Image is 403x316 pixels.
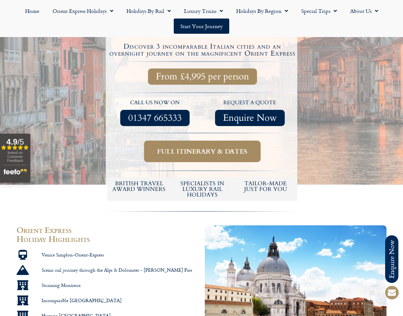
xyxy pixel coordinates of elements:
[108,43,296,57] h4: Discover 3 incomparable Italian cities and an overnight journey on the magnificent Orient Express
[18,3,46,19] a: Home
[344,3,385,19] a: About Us
[156,72,249,81] span: From £4,995 per person
[295,3,344,19] a: Special Trips
[237,181,294,192] h5: tailor-made just for you
[223,114,277,122] span: Enquire Now
[40,297,122,304] span: Incomparable [GEOGRAPHIC_DATA]
[120,3,177,19] a: Holidays by Rail
[40,252,104,258] span: Venice Simplon-Orient-Express
[40,267,192,273] span: Scenic rail journey through the Alps & Dolomites - [PERSON_NAME] Pass
[17,225,198,234] h2: Orient Express
[174,181,231,198] h6: Specialists in luxury rail holidays
[120,110,190,126] a: 01347 665333
[128,114,182,122] span: 01347 665333
[144,141,261,162] a: Full itinerary & dates
[206,99,294,107] p: request a quote
[177,3,230,19] a: Luxury Trains
[148,68,257,85] a: From £4,995 per person
[40,282,81,289] span: Stunning Montreux
[174,19,229,34] a: Start your Journey
[111,181,167,192] h5: British Travel Award winners
[111,99,199,107] p: call us now on
[3,3,400,34] nav: Menu
[17,234,198,243] h2: Holiday Highlights
[215,110,285,126] a: Enquire Now
[230,3,295,19] a: Holidays by Region
[46,3,120,19] a: Orient Express Holidays
[157,147,247,156] span: Full itinerary & dates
